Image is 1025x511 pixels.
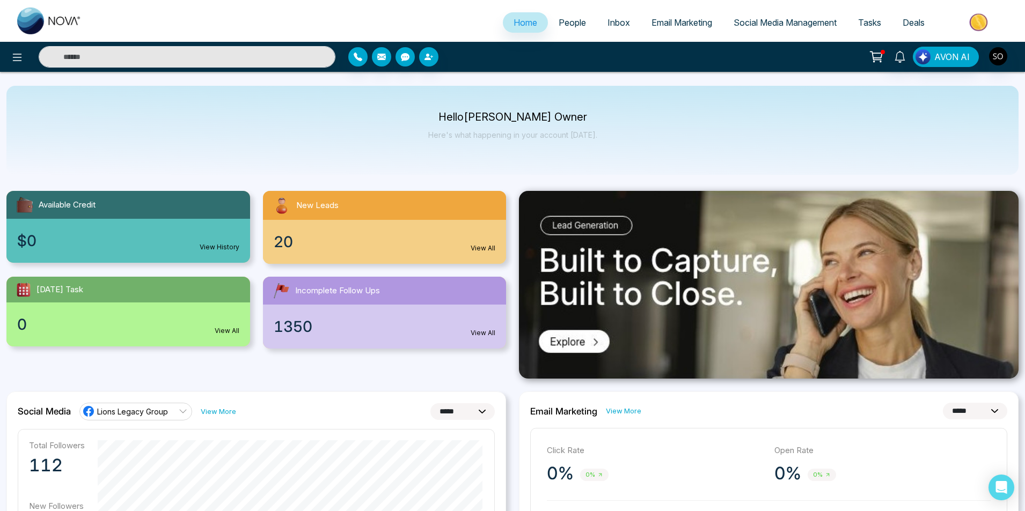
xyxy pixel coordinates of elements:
p: New Followers [29,501,85,511]
span: 20 [274,231,293,253]
p: Total Followers [29,440,85,450]
span: AVON AI [934,50,970,63]
a: Home [503,12,548,33]
span: Email Marketing [651,17,712,28]
img: followUps.svg [272,281,291,300]
a: People [548,12,597,33]
img: . [519,191,1019,379]
img: todayTask.svg [15,281,32,298]
button: AVON AI [913,47,979,67]
span: Social Media Management [734,17,837,28]
a: View All [471,243,495,253]
p: Here's what happening in your account [DATE]. [428,130,597,139]
p: Click Rate [547,445,764,457]
span: People [559,17,586,28]
p: 0% [547,463,574,484]
a: New Leads20View All [257,191,513,264]
span: Home [514,17,537,28]
span: 0% [808,469,836,481]
span: Lions Legacy Group [97,406,168,417]
a: Inbox [597,12,641,33]
span: Deals [903,17,925,28]
a: Deals [892,12,935,33]
span: [DATE] Task [36,284,83,296]
span: Inbox [607,17,630,28]
a: Incomplete Follow Ups1350View All [257,277,513,349]
img: Nova CRM Logo [17,8,82,34]
a: Email Marketing [641,12,723,33]
img: availableCredit.svg [15,195,34,214]
h2: Email Marketing [530,406,597,417]
a: View All [215,326,239,336]
h2: Social Media [18,406,71,417]
span: Incomplete Follow Ups [295,285,380,297]
span: 0% [580,469,609,481]
img: newLeads.svg [272,195,292,216]
a: View History [200,242,239,252]
span: New Leads [296,199,339,212]
span: $0 [17,229,36,252]
span: Available Credit [39,199,96,211]
a: Tasks [847,12,892,33]
img: Market-place.gif [941,10,1019,34]
span: Tasks [858,17,881,28]
p: 0% [774,463,801,484]
div: Open Intercom Messenger [989,475,1014,500]
p: 112 [29,455,85,476]
a: View More [201,406,236,417]
a: Social Media Management [723,12,847,33]
p: Open Rate [774,445,991,457]
a: View All [471,328,495,338]
a: View More [606,406,641,416]
img: User Avatar [989,47,1007,65]
img: Lead Flow [916,49,931,64]
span: 1350 [274,315,312,338]
span: 0 [17,313,27,336]
p: Hello [PERSON_NAME] Owner [428,113,597,122]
